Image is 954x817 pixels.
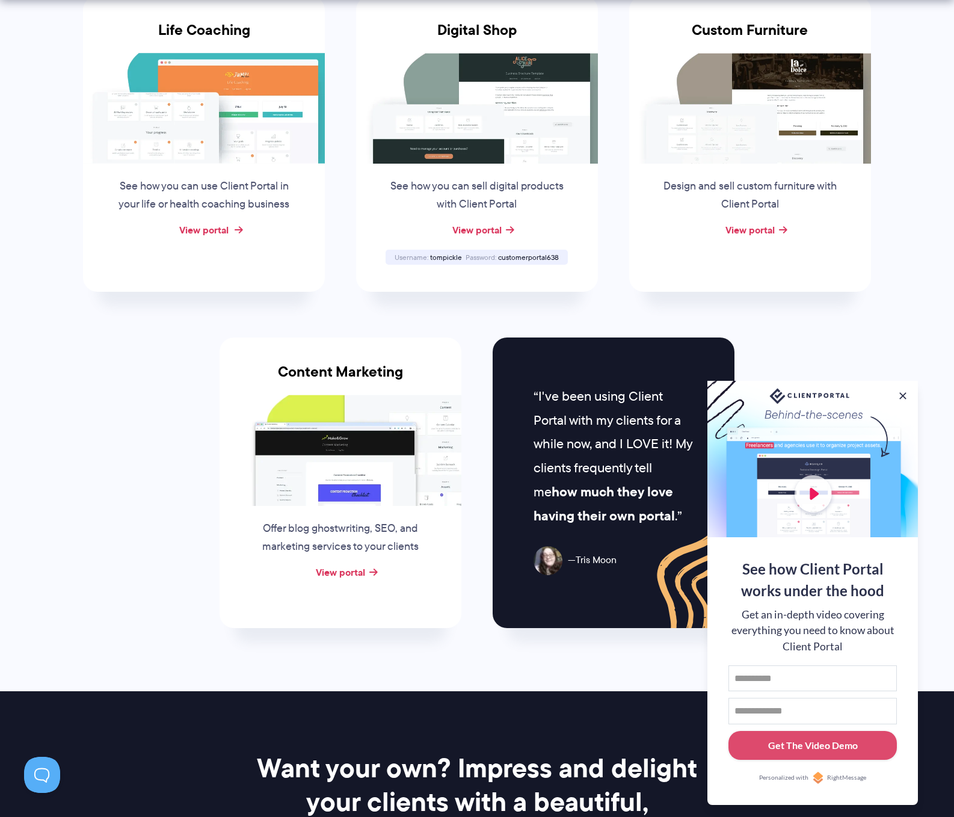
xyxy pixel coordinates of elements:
a: View portal [452,223,502,237]
p: See how you can use Client Portal in your life or health coaching business [112,177,295,214]
p: Design and sell custom furniture with Client Portal [659,177,842,214]
h3: Custom Furniture [629,22,871,53]
div: Get an in-depth video covering everything you need to know about Client Portal [728,607,897,655]
p: I've been using Client Portal with my clients for a while now, and I LOVE it! My clients frequent... [534,384,693,528]
span: Personalized with [759,773,808,783]
span: customerportal638 [498,252,559,262]
h3: Content Marketing [220,363,461,395]
p: See how you can sell digital products with Client Portal [386,177,568,214]
span: Username [395,252,428,262]
span: Password [466,252,496,262]
a: View portal [179,223,229,237]
span: tompickle [430,252,462,262]
iframe: Toggle Customer Support [24,757,60,793]
a: View portal [725,223,775,237]
span: Tris Moon [568,552,617,569]
div: See how Client Portal works under the hood [728,558,897,602]
a: View portal [316,565,365,579]
div: Get The Video Demo [768,738,858,753]
p: Offer blog ghostwriting, SEO, and marketing services to your clients [249,520,432,556]
img: Personalized with RightMessage [812,772,824,784]
button: Get The Video Demo [728,731,897,760]
span: RightMessage [827,773,866,783]
h3: Life Coaching [83,22,325,53]
a: Personalized withRightMessage [728,772,897,784]
strong: how much they love having their own portal [534,482,675,526]
h3: Digital Shop [356,22,598,53]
